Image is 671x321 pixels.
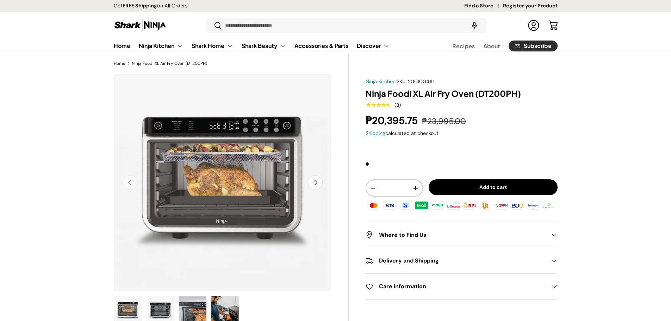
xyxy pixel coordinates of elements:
span: | [396,78,434,85]
summary: Where to Find Us [366,222,557,248]
strong: FREE Shipping [123,2,157,9]
h2: Where to Find Us [366,231,546,239]
nav: Primary [114,39,390,53]
span: Subscribe [524,43,552,49]
a: Discover [357,39,390,53]
strong: ₱20,395.75 [366,114,420,127]
span: 2001004111 [408,78,434,85]
a: Ninja Kitchen [139,39,183,53]
a: Shark Beauty [242,39,286,53]
summary: Ninja Kitchen [135,39,187,53]
a: Find a Store [464,2,503,10]
img: visa [382,200,397,211]
summary: Discover [353,39,394,53]
a: Ninja Kitchen [366,78,396,85]
img: master [366,200,381,211]
a: Home [114,39,130,53]
nav: Secondary [435,39,558,53]
img: billease [446,200,461,211]
span: SKU: [397,78,406,85]
img: bdo [510,200,525,211]
h2: Delivery and Shipping [366,257,546,265]
div: (3) [394,103,401,108]
a: About [483,39,500,53]
p: Get on All Orders! [114,2,189,10]
img: maya [430,200,445,211]
summary: Care information [366,274,557,299]
a: Shipping [366,130,385,136]
a: Home [114,61,125,66]
img: qrph [493,200,509,211]
img: landbank [541,200,557,211]
s: ₱23,995.00 [422,116,466,126]
img: grabpay [414,200,429,211]
summary: Shark Home [187,39,237,53]
img: Shark Ninja Philippines [114,18,167,32]
div: calculated at checkout. [366,130,557,137]
a: Shark Home [192,39,233,53]
img: gcash [398,200,414,211]
a: Register your Product [503,2,558,10]
img: metrobank [526,200,541,211]
span: ★★★★★ [366,101,391,109]
a: Subscribe [509,41,558,51]
summary: Shark Beauty [237,39,290,53]
button: Add to cart [429,179,558,195]
div: 4.33 out of 5.0 stars [366,102,391,108]
nav: Breadcrumbs [114,60,349,67]
speech-search-button: Search by voice [463,18,486,33]
a: Accessories & Parts [294,39,348,53]
h2: Care information [366,282,546,291]
a: Recipes [452,39,475,53]
img: bpi [462,200,477,211]
img: ubp [478,200,493,211]
a: Ninja Foodi XL Air Fry Oven (DT200PH) [132,61,207,66]
h1: Ninja Foodi XL Air Fry Oven (DT200PH) [366,88,557,99]
summary: Delivery and Shipping [366,248,557,273]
